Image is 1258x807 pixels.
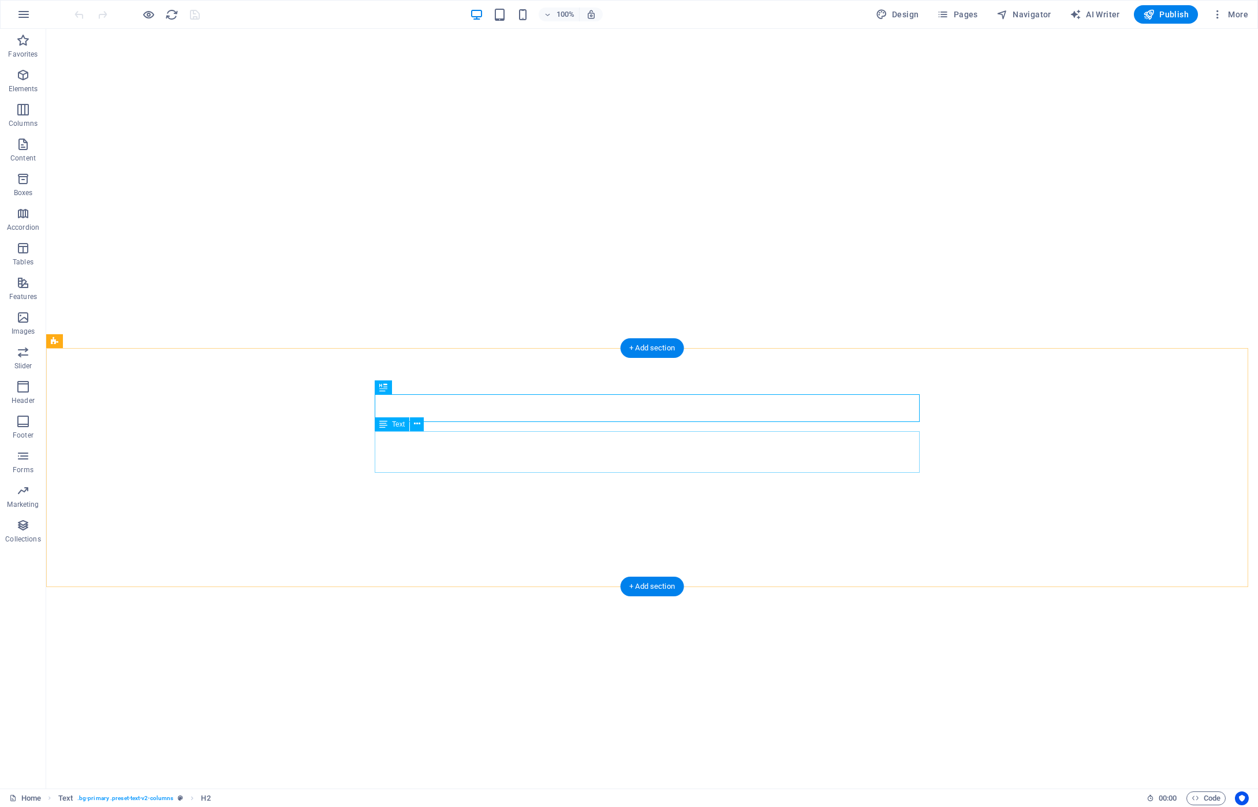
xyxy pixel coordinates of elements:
span: 00 00 [1159,791,1177,805]
span: . bg-primary .preset-text-v2-columns [77,791,173,805]
button: Usercentrics [1235,791,1249,805]
p: Tables [13,257,33,267]
button: reload [165,8,178,21]
p: Slider [14,361,32,371]
nav: breadcrumb [58,791,211,805]
p: Collections [5,535,40,544]
span: Text [392,421,405,428]
span: Pages [937,9,977,20]
span: Publish [1143,9,1189,20]
div: + Add section [620,338,684,358]
i: Reload page [165,8,178,21]
p: Header [12,396,35,405]
button: Pages [932,5,982,24]
button: Navigator [992,5,1056,24]
span: More [1212,9,1248,20]
i: On resize automatically adjust zoom level to fit chosen device. [586,9,596,20]
i: This element is a customizable preset [178,795,183,801]
p: Images [12,327,35,336]
button: 100% [539,8,580,21]
p: Accordion [7,223,39,232]
span: Click to select. Double-click to edit [58,791,73,805]
button: Click here to leave preview mode and continue editing [141,8,155,21]
button: Design [871,5,924,24]
p: Favorites [8,50,38,59]
p: Features [9,292,37,301]
p: Forms [13,465,33,475]
button: AI Writer [1065,5,1125,24]
p: Elements [9,84,38,94]
button: More [1207,5,1253,24]
span: AI Writer [1070,9,1120,20]
a: Click to cancel selection. Double-click to open Pages [9,791,41,805]
span: Navigator [996,9,1051,20]
span: Code [1192,791,1220,805]
p: Columns [9,119,38,128]
button: Publish [1134,5,1198,24]
span: : [1167,794,1169,802]
div: Design (Ctrl+Alt+Y) [871,5,924,24]
span: Design [876,9,919,20]
div: + Add section [620,577,684,596]
span: Click to select. Double-click to edit [201,791,210,805]
h6: Session time [1147,791,1177,805]
p: Content [10,154,36,163]
button: Code [1186,791,1226,805]
p: Boxes [14,188,33,197]
p: Marketing [7,500,39,509]
p: Footer [13,431,33,440]
h6: 100% [556,8,574,21]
